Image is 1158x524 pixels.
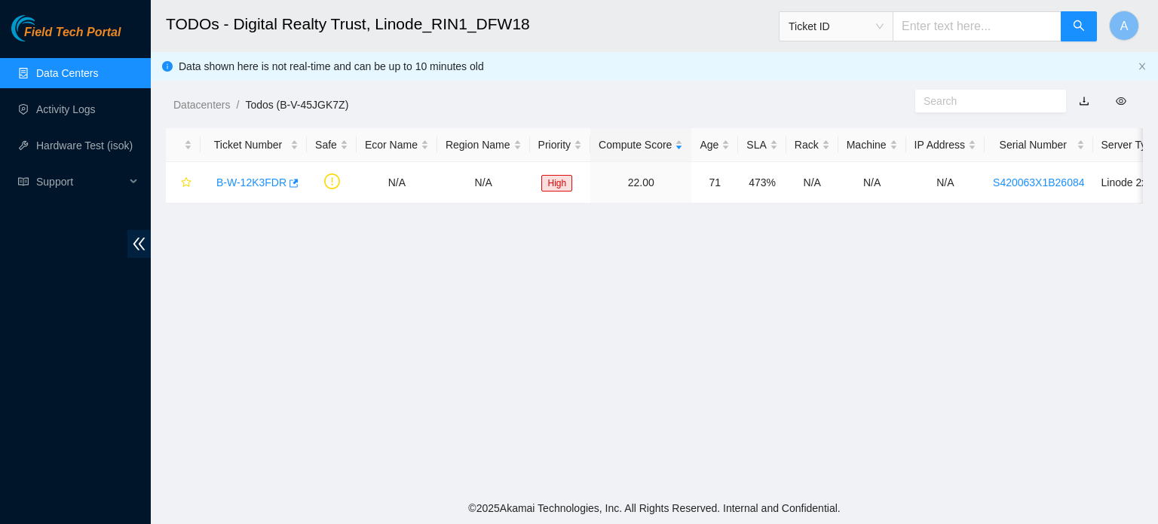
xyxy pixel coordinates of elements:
span: double-left [127,230,151,258]
button: search [1061,11,1097,41]
a: Todos (B-V-45JGK7Z) [245,99,348,111]
button: download [1068,89,1101,113]
span: A [1120,17,1129,35]
a: S420063X1B26084 [993,176,1084,188]
button: star [174,170,192,195]
td: 71 [691,162,738,204]
span: / [236,99,239,111]
button: A [1109,11,1139,41]
span: star [181,177,191,189]
a: download [1079,95,1089,107]
span: eye [1116,96,1126,106]
span: read [18,176,29,187]
a: B-W-12K3FDR [216,176,286,188]
footer: © 2025 Akamai Technologies, Inc. All Rights Reserved. Internal and Confidential. [151,492,1158,524]
a: Hardware Test (isok) [36,139,133,152]
span: Field Tech Portal [24,26,121,40]
td: 22.00 [590,162,691,204]
button: close [1138,62,1147,72]
span: search [1073,20,1085,34]
td: N/A [838,162,906,204]
td: 473% [738,162,786,204]
td: N/A [786,162,838,204]
a: Datacenters [173,99,230,111]
span: close [1138,62,1147,71]
td: N/A [357,162,437,204]
a: Activity Logs [36,103,96,115]
a: Akamai TechnologiesField Tech Portal [11,27,121,47]
img: Akamai Technologies [11,15,76,41]
td: N/A [437,162,530,204]
input: Enter text here... [893,11,1061,41]
a: Data Centers [36,67,98,79]
span: exclamation-circle [324,173,340,189]
td: N/A [906,162,985,204]
input: Search [924,93,1046,109]
span: Ticket ID [789,15,884,38]
span: High [541,175,572,192]
span: Support [36,167,125,197]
